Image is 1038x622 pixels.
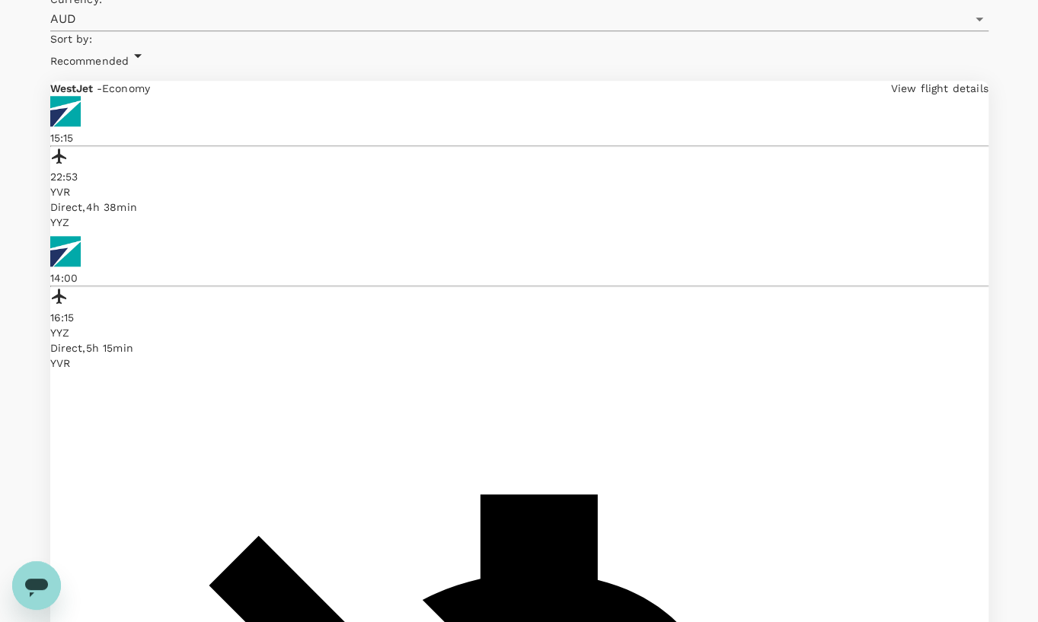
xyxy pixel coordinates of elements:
span: - [97,82,102,94]
p: View flight details [891,81,988,96]
iframe: Button to launch messaging window [12,561,61,610]
div: Direct , 4h 38min [50,199,988,215]
span: WestJet [50,82,97,94]
img: WS [50,236,81,266]
p: 16:15 [50,310,988,325]
p: YYZ [50,325,988,340]
img: WS [50,96,81,126]
p: YVR [50,184,988,199]
p: YYZ [50,215,988,230]
div: Direct , 5h 15min [50,340,988,356]
span: Economy [102,82,150,94]
button: Open [969,8,990,30]
p: 14:00 [50,270,988,285]
p: 15:15 [50,130,988,145]
span: Sort by : [50,33,92,45]
span: Recommended [50,55,129,67]
p: 22:53 [50,169,988,184]
p: YVR [50,356,988,371]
